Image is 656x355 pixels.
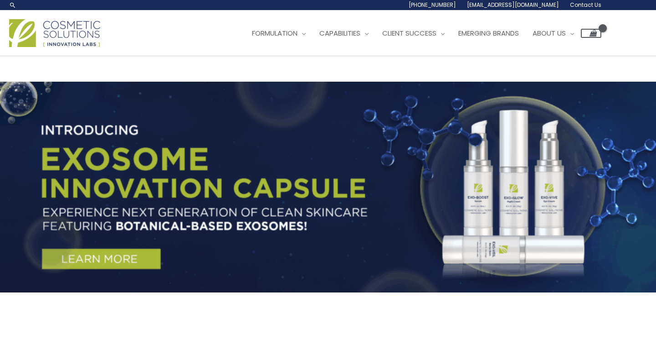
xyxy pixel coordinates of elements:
a: Emerging Brands [451,20,526,47]
img: Cosmetic Solutions Logo [9,19,100,47]
a: Formulation [245,20,313,47]
span: Contact Us [570,1,601,9]
span: About Us [533,28,566,38]
span: Capabilities [319,28,360,38]
span: Formulation [252,28,297,38]
span: [EMAIL_ADDRESS][DOMAIN_NAME] [467,1,559,9]
a: Capabilities [313,20,375,47]
span: [PHONE_NUMBER] [409,1,456,9]
a: Search icon link [9,1,16,9]
a: Client Success [375,20,451,47]
a: About Us [526,20,581,47]
nav: Site Navigation [238,20,601,47]
span: Client Success [382,28,436,38]
span: Emerging Brands [458,28,519,38]
a: View Shopping Cart, empty [581,29,601,38]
